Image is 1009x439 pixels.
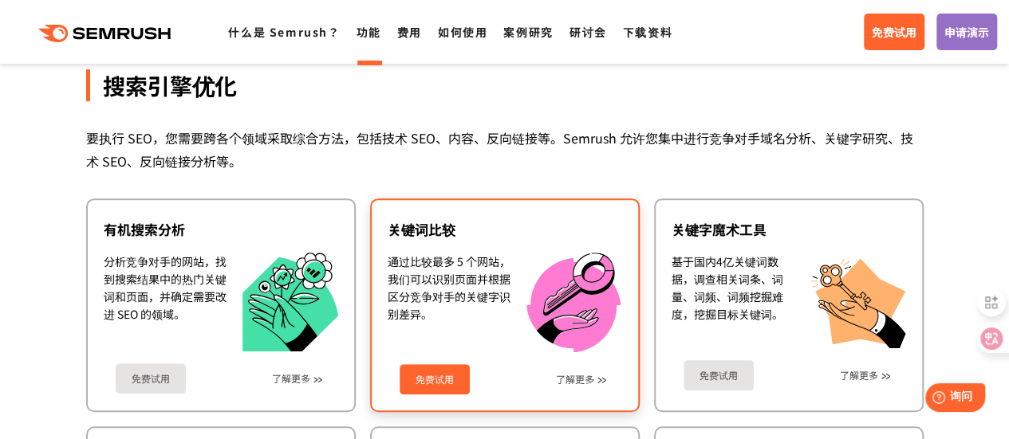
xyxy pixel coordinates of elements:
[272,373,310,384] a: 了解更多
[242,253,338,352] img: 有机搜索分析
[840,370,878,381] a: 了解更多
[944,24,989,40] font: 申请演示
[810,253,906,348] img: 关键字魔术工具
[104,253,227,322] font: 分析竞争对手的网站，找到搜索结果中的热门关键词和页面，并确定需要改进 SEO 的领域。
[416,372,454,386] font: 免费试用
[438,24,487,40] a: 如何使用
[503,24,553,40] a: 案例研究
[228,24,340,40] a: 什么是 Semrush？
[86,128,913,171] font: 要执行 SEO，您需要跨各个领域采取综合方法，包括技术 SEO、内容、反向链接等。Semrush 允许您集中进行竞争对手域名分析、关键字研究、技术 SEO、反向链接分析等。
[116,363,186,394] a: 免费试用
[570,24,607,40] a: 研讨会
[272,371,310,385] font: 了解更多
[132,371,170,385] font: 免费试用
[864,14,924,50] a: 免费试用
[400,364,470,394] a: 免费试用
[700,368,738,382] font: 免费试用
[684,360,754,390] a: 免费试用
[623,24,672,40] a: 下载资料
[867,377,991,421] iframe: 帮助小部件启动器
[357,24,381,40] a: 功能
[556,372,594,386] font: 了解更多
[556,374,594,385] a: 了解更多
[526,253,621,352] img: 关键词比较
[872,24,916,40] font: 免费试用
[840,368,878,382] font: 了解更多
[672,219,767,239] font: 关键字魔术工具
[388,219,455,239] font: 关键词比较
[103,69,237,101] font: 搜索引擎优化
[388,253,510,322] font: 通过比较最多 5 个网站，我们可以识别页面并根据区分竞争对手的关键字识别差异。
[672,253,783,322] font: 基于国内4亿关键词数据，调查相关词条、词量、词频、词频挖掘难度，挖掘目标关键词。
[936,14,997,50] a: 申请演示
[104,219,185,239] font: 有机搜索分析
[397,24,422,40] a: 费用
